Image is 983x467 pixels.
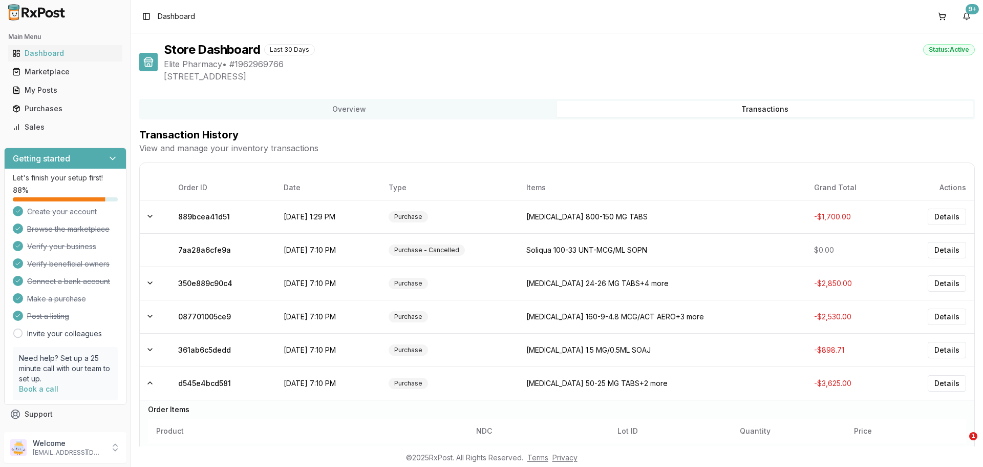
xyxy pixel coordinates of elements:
[893,175,974,200] th: Actions
[4,423,126,442] button: Feedback
[13,185,29,195] span: 88 %
[8,63,122,81] a: Marketplace
[4,64,126,80] button: Marketplace
[806,175,893,200] th: Grand Total
[4,45,126,62] button: Dashboard
[468,419,609,443] th: NDC
[389,211,428,222] div: Purchase
[806,367,893,400] td: -$3,625.00
[4,4,70,21] img: RxPost Logo
[170,233,275,267] td: 7aa28a6cfe9a
[518,233,806,267] td: Soliqua 100-33 UNT-MCG/ML SOPN
[8,44,122,63] a: Dashboard
[4,82,126,98] button: My Posts
[12,85,118,95] div: My Posts
[139,142,975,154] p: View and manage your inventory transactions
[164,58,975,70] span: Elite Pharmacy • # 1962969766
[4,119,126,135] button: Sales
[8,81,122,99] a: My Posts
[518,200,806,233] td: [MEDICAL_DATA] 800-150 MG TABS
[806,300,893,333] td: -$2,530.00
[12,122,118,132] div: Sales
[8,99,122,118] a: Purchases
[4,100,126,117] button: Purchases
[158,11,195,22] nav: breadcrumb
[4,405,126,423] button: Support
[13,152,70,165] h3: Getting started
[389,245,465,256] div: Purchase - Cancelled
[518,367,806,400] td: [MEDICAL_DATA] 50-25 MG TABS +2 more
[389,311,428,322] div: Purchase
[19,384,58,393] a: Book a call
[264,44,315,55] div: Last 30 Days
[170,175,275,200] th: Order ID
[275,300,380,333] td: [DATE] 7:10 PM
[164,42,260,58] h1: Store Dashboard
[148,404,966,415] div: Order Items
[966,4,979,14] div: 9+
[806,333,893,367] td: -$898.71
[10,439,27,456] img: User avatar
[958,8,975,25] button: 9+
[518,333,806,367] td: [MEDICAL_DATA] 1.5 MG/0.5ML SOAJ
[846,419,966,443] th: Price
[8,118,122,136] a: Sales
[12,48,118,58] div: Dashboard
[518,267,806,300] td: [MEDICAL_DATA] 24-26 MG TABS +4 more
[27,241,96,252] span: Verify your business
[806,200,893,233] td: -$1,700.00
[19,353,112,384] p: Need help? Set up a 25 minute call with our team to set up.
[275,175,380,200] th: Date
[609,419,732,443] th: Lot ID
[139,128,975,142] h2: Transaction History
[141,101,557,117] button: Overview
[27,224,110,234] span: Browse the marketplace
[928,209,966,225] button: Details
[33,449,104,457] p: [EMAIL_ADDRESS][DOMAIN_NAME]
[928,309,966,325] button: Details
[170,300,275,333] td: 087701005ce9
[928,375,966,392] button: Details
[969,432,977,440] span: 1
[380,175,518,200] th: Type
[33,438,104,449] p: Welcome
[275,267,380,300] td: [DATE] 7:10 PM
[275,200,380,233] td: [DATE] 1:29 PM
[389,378,428,389] div: Purchase
[389,278,428,289] div: Purchase
[158,11,195,22] span: Dashboard
[8,33,122,41] h2: Main Menu
[170,333,275,367] td: 361ab6c5dedd
[518,175,806,200] th: Items
[948,432,973,457] iframe: Intercom live chat
[25,428,59,438] span: Feedback
[27,259,110,269] span: Verify beneficial owners
[27,294,86,304] span: Make a purchase
[557,101,973,117] button: Transactions
[12,104,118,114] div: Purchases
[275,233,380,267] td: [DATE] 7:10 PM
[148,419,468,443] th: Product
[13,173,118,183] p: Let's finish your setup first!
[170,200,275,233] td: 889bcea41d51
[170,367,275,400] td: d545e4bcd581
[806,267,893,300] td: -$2,850.00
[12,67,118,77] div: Marketplace
[518,300,806,333] td: [MEDICAL_DATA] 160-9-4.8 MCG/ACT AERO +3 more
[552,453,578,462] a: Privacy
[732,419,846,443] th: Quantity
[527,453,548,462] a: Terms
[27,276,110,287] span: Connect a bank account
[389,344,428,356] div: Purchase
[27,311,69,321] span: Post a listing
[928,275,966,292] button: Details
[928,342,966,358] button: Details
[27,207,97,217] span: Create your account
[806,233,893,267] td: $0.00
[27,329,102,339] a: Invite your colleagues
[923,44,975,55] div: Status: Active
[275,367,380,400] td: [DATE] 7:10 PM
[164,70,975,83] span: [STREET_ADDRESS]
[170,267,275,300] td: 350e889c90c4
[275,333,380,367] td: [DATE] 7:10 PM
